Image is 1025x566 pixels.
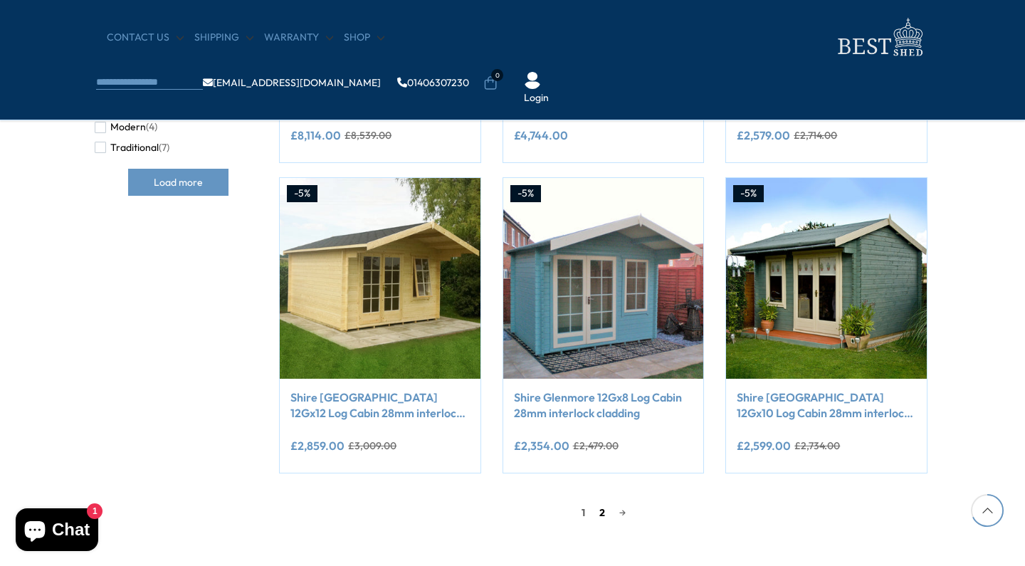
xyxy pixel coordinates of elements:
div: -5% [287,185,317,202]
a: Shire [GEOGRAPHIC_DATA] 12Gx12 Log Cabin 28mm interlock cladding [290,389,470,421]
inbox-online-store-chat: Shopify online store chat [11,508,102,555]
ins: £2,354.00 [514,440,569,451]
span: Modern [110,121,146,133]
del: £2,714.00 [794,130,837,140]
img: logo [829,14,929,61]
span: Traditional [110,142,159,154]
span: (4) [146,121,157,133]
a: CONTACT US [107,31,184,45]
button: Modern [95,117,157,137]
span: 1 [574,502,592,523]
a: 0 [483,76,498,90]
ins: £2,859.00 [290,440,345,451]
div: -5% [733,185,764,202]
del: £2,479.00 [573,441,619,451]
div: -5% [510,185,541,202]
button: Load more [128,169,228,196]
a: Shire [GEOGRAPHIC_DATA] 12Gx10 Log Cabin 28mm interlock cladding [737,389,916,421]
a: 2 [592,502,612,523]
a: → [612,502,633,523]
a: Shire Glenmore 12Gx8 Log Cabin 28mm interlock cladding [514,389,693,421]
img: User Icon [524,72,541,89]
del: £3,009.00 [348,441,396,451]
button: Traditional [95,137,169,158]
a: 01406307230 [397,78,469,88]
span: 0 [491,69,503,81]
img: Shire Marlborough 12Gx10 Log Cabin 28mm interlock cladding - Best Shed [726,178,927,379]
ins: £2,579.00 [737,130,790,141]
a: Shop [344,31,384,45]
del: £2,734.00 [794,441,840,451]
del: £8,539.00 [345,130,391,140]
ins: £4,744.00 [514,130,568,141]
img: Shire Glenmore 12Gx12 Log Cabin 28mm interlock cladding - Best Shed [280,178,480,379]
ins: £2,599.00 [737,440,791,451]
a: [EMAIL_ADDRESS][DOMAIN_NAME] [203,78,381,88]
img: Shire Glenmore 12Gx8 Log Cabin 28mm interlock cladding - Best Shed [503,178,704,379]
span: (7) [159,142,169,154]
a: Login [524,91,549,105]
ins: £8,114.00 [290,130,341,141]
span: Load more [154,177,203,187]
a: Shipping [194,31,253,45]
a: Warranty [264,31,333,45]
